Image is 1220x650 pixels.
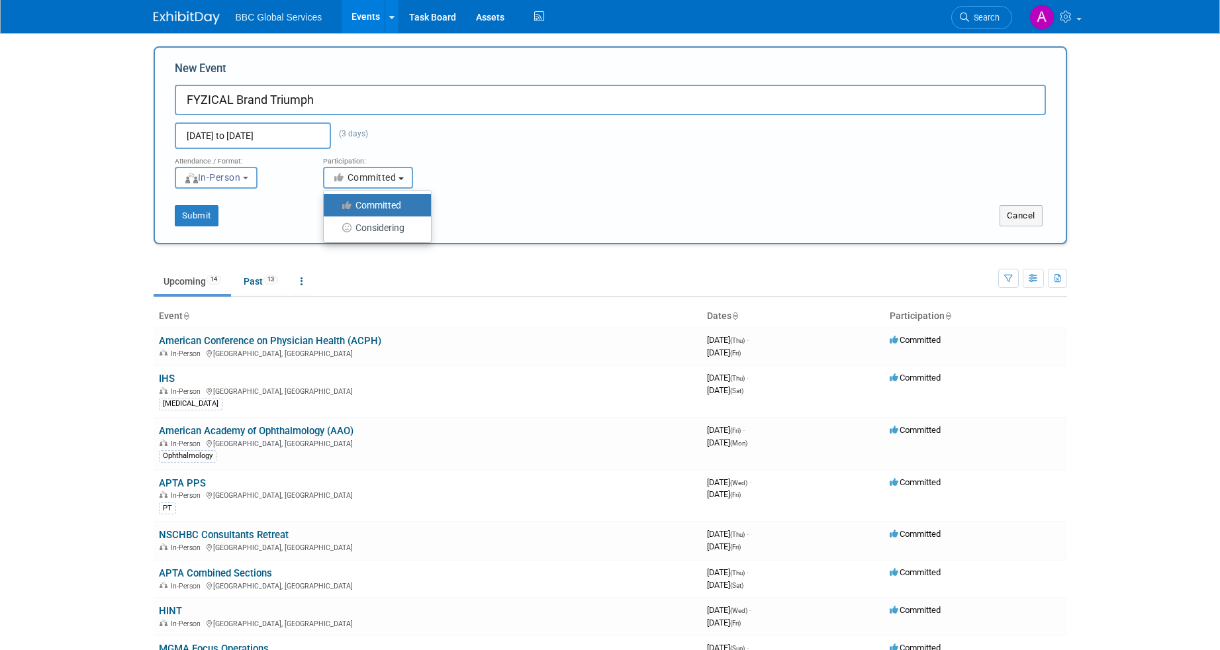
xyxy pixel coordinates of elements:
span: In-Person [171,387,205,396]
label: Committed [330,197,418,214]
th: Dates [702,305,884,328]
span: [DATE] [707,580,743,590]
a: American Academy of Ophthalmology (AAO) [159,425,353,437]
span: [DATE] [707,529,749,539]
span: [DATE] [707,373,749,383]
span: - [747,529,749,539]
img: In-Person Event [160,582,167,588]
span: (Wed) [730,479,747,487]
span: - [747,335,749,345]
span: Committed [890,425,941,435]
div: [GEOGRAPHIC_DATA], [GEOGRAPHIC_DATA] [159,618,696,628]
span: Committed [890,567,941,577]
span: Committed [890,529,941,539]
div: Ophthalmology [159,450,216,462]
a: Sort by Participation Type [945,310,951,321]
span: [DATE] [707,489,741,499]
span: Committed [890,373,941,383]
a: American Conference on Physician Health (ACPH) [159,335,381,347]
a: Sort by Start Date [731,310,738,321]
img: In-Person Event [160,543,167,550]
div: [GEOGRAPHIC_DATA], [GEOGRAPHIC_DATA] [159,438,696,448]
span: BBC Global Services [236,12,322,23]
div: [GEOGRAPHIC_DATA], [GEOGRAPHIC_DATA] [159,385,696,396]
span: (Thu) [730,337,745,344]
span: Committed [890,477,941,487]
a: Search [951,6,1012,29]
span: - [749,477,751,487]
span: - [743,425,745,435]
img: Alex Corrigan [1029,5,1055,30]
span: (Fri) [730,349,741,357]
span: In-Person [184,172,241,183]
span: Committed [332,172,397,183]
label: New Event [175,61,226,81]
button: Submit [175,205,218,226]
span: In-Person [171,582,205,590]
a: HINT [159,605,182,617]
span: [DATE] [707,425,745,435]
span: (Fri) [730,491,741,498]
img: In-Person Event [160,387,167,394]
span: (Fri) [730,543,741,551]
img: ExhibitDay [154,11,220,24]
span: (Fri) [730,620,741,627]
div: PT [159,502,176,514]
div: [GEOGRAPHIC_DATA], [GEOGRAPHIC_DATA] [159,541,696,552]
span: (Mon) [730,440,747,447]
div: Participation: [323,149,451,166]
button: Committed [323,167,413,189]
span: [DATE] [707,438,747,447]
a: APTA Combined Sections [159,567,272,579]
div: Attendance / Format: [175,149,303,166]
span: [DATE] [707,618,741,627]
span: - [747,373,749,383]
label: Considering [330,219,418,236]
span: (Thu) [730,375,745,382]
button: Cancel [1000,205,1043,226]
span: [DATE] [707,605,751,615]
div: [GEOGRAPHIC_DATA], [GEOGRAPHIC_DATA] [159,348,696,358]
span: - [747,567,749,577]
span: (Fri) [730,427,741,434]
span: (Thu) [730,531,745,538]
span: [DATE] [707,348,741,357]
span: In-Person [171,620,205,628]
button: In-Person [175,167,258,189]
span: - [749,605,751,615]
span: (Sat) [730,387,743,395]
div: [MEDICAL_DATA] [159,398,222,410]
span: [DATE] [707,477,751,487]
span: In-Person [171,349,205,358]
a: APTA PPS [159,477,206,489]
span: [DATE] [707,541,741,551]
span: In-Person [171,491,205,500]
span: Committed [890,605,941,615]
span: [DATE] [707,335,749,345]
span: In-Person [171,440,205,448]
span: [DATE] [707,385,743,395]
span: (Wed) [730,607,747,614]
span: Committed [890,335,941,345]
div: [GEOGRAPHIC_DATA], [GEOGRAPHIC_DATA] [159,489,696,500]
a: Past13 [234,269,288,294]
span: [DATE] [707,567,749,577]
span: Search [969,13,1000,23]
img: In-Person Event [160,349,167,356]
img: In-Person Event [160,620,167,626]
a: NSCHBC Consultants Retreat [159,529,289,541]
div: [GEOGRAPHIC_DATA], [GEOGRAPHIC_DATA] [159,580,696,590]
span: In-Person [171,543,205,552]
th: Participation [884,305,1067,328]
span: (Thu) [730,569,745,577]
a: IHS [159,373,175,385]
span: 13 [263,275,278,285]
span: (Sat) [730,582,743,589]
input: Start Date - End Date [175,122,331,149]
a: Upcoming14 [154,269,231,294]
img: In-Person Event [160,491,167,498]
span: 14 [207,275,221,285]
input: Name of Trade Show / Conference [175,85,1046,115]
th: Event [154,305,702,328]
img: In-Person Event [160,440,167,446]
